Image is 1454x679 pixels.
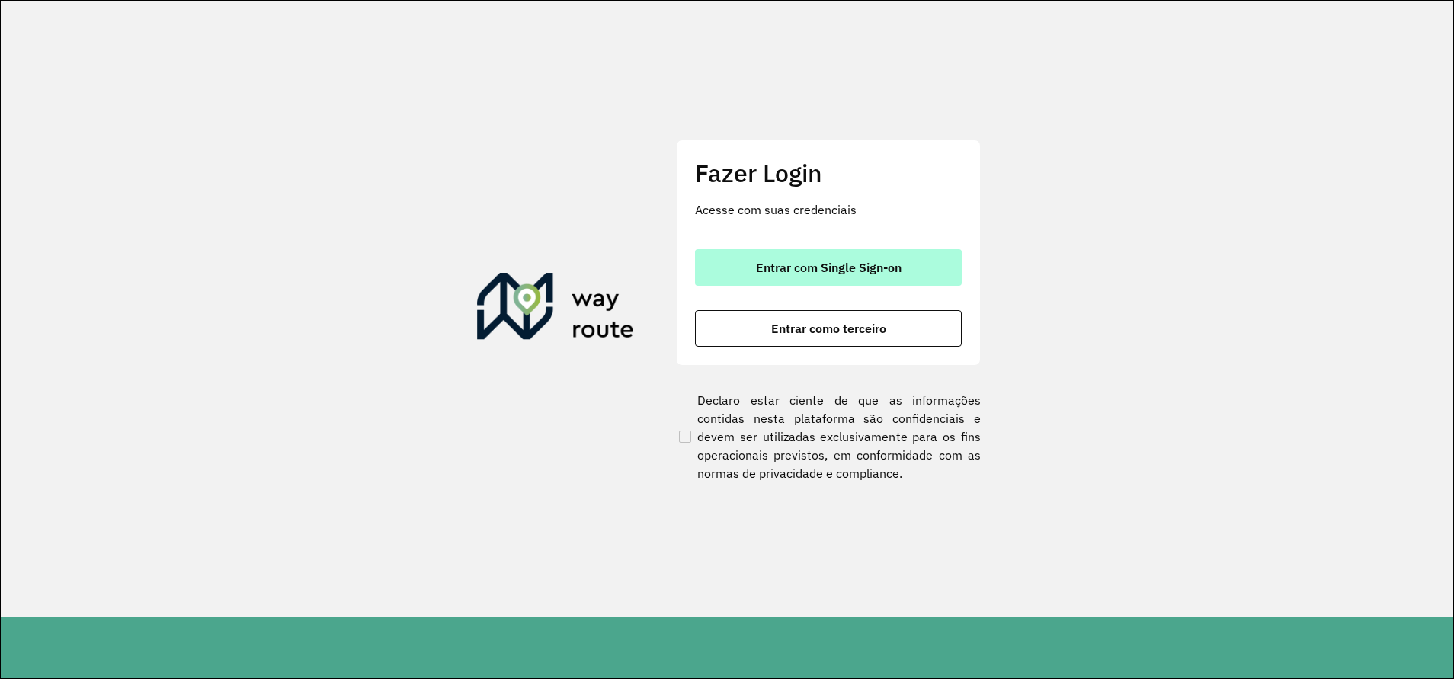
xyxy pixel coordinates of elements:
h2: Fazer Login [695,159,962,187]
label: Declaro estar ciente de que as informações contidas nesta plataforma são confidenciais e devem se... [676,391,981,482]
button: button [695,310,962,347]
button: button [695,249,962,286]
p: Acesse com suas credenciais [695,200,962,219]
img: Roteirizador AmbevTech [477,273,634,346]
span: Entrar com Single Sign-on [756,261,902,274]
span: Entrar como terceiro [771,322,886,335]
